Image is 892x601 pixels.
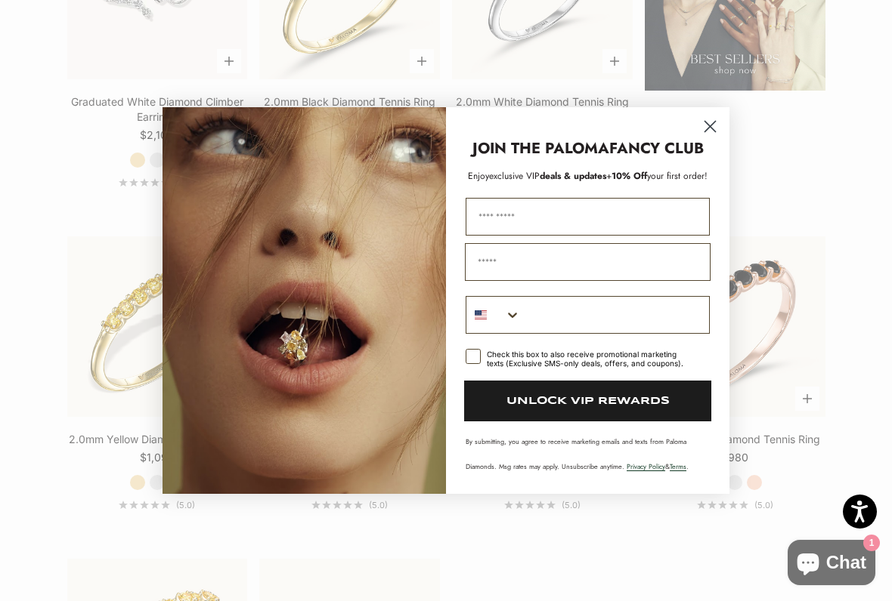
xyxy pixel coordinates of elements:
[697,113,723,140] button: Close dialog
[612,169,647,183] span: 10% Off
[627,461,665,471] a: Privacy Policy
[466,436,710,471] p: By submitting, you agree to receive marketing emails and texts from Paloma Diamonds. Msg rates ma...
[670,461,686,471] a: Terms
[472,137,609,159] strong: JOIN THE PALOMA
[475,309,487,321] img: United States
[464,381,711,421] button: UNLOCK VIP REWARDS
[466,198,710,236] input: First Name
[627,461,689,471] span: & .
[606,169,708,183] span: + your first order!
[489,169,606,183] span: deals & updates
[466,297,521,333] button: Search Countries
[489,169,540,183] span: exclusive VIP
[163,107,446,494] img: Loading...
[468,169,489,183] span: Enjoy
[609,137,704,159] strong: FANCY CLUB
[465,243,711,281] input: Email
[487,350,692,368] div: Check this box to also receive promotional marketing texts (Exclusive SMS-only deals, offers, and...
